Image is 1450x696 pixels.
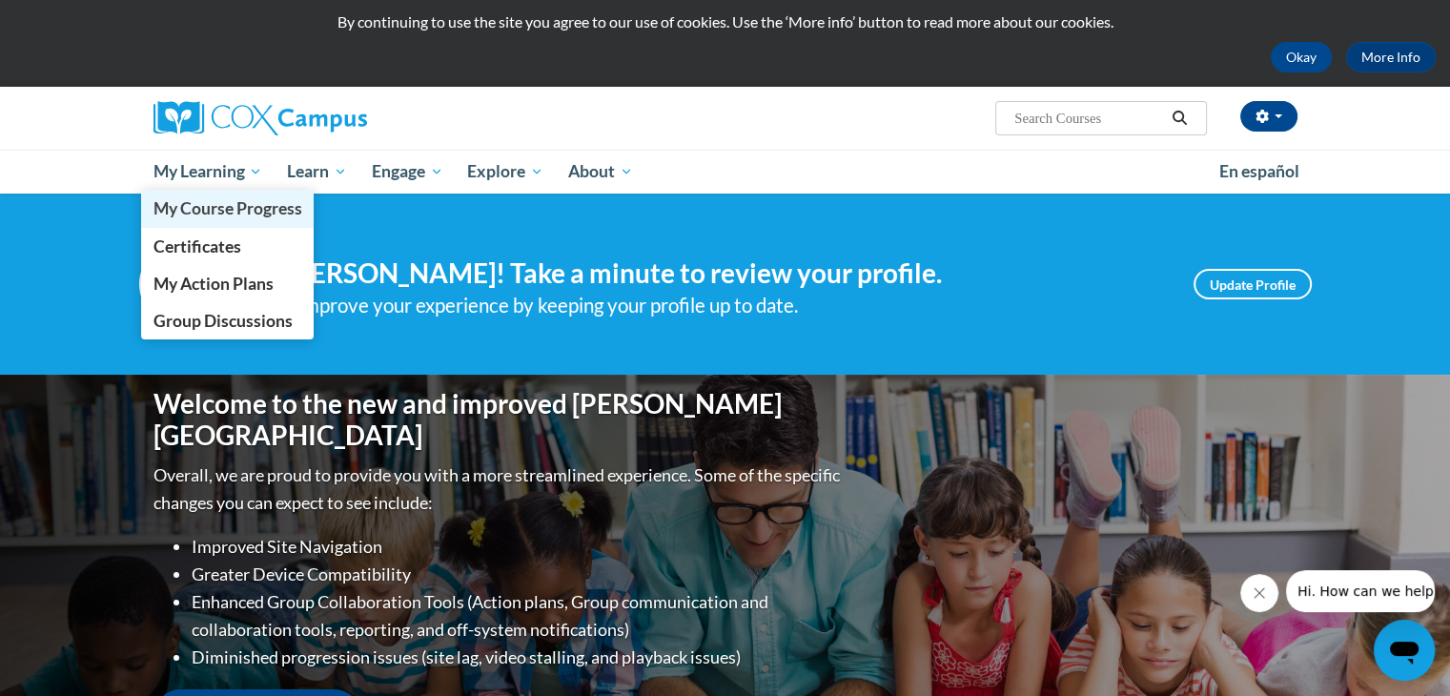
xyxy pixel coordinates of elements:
span: Learn [287,160,347,183]
li: Greater Device Compatibility [192,561,845,588]
h1: Welcome to the new and improved [PERSON_NAME][GEOGRAPHIC_DATA] [153,388,845,452]
span: En español [1219,161,1299,181]
span: Engage [372,160,443,183]
div: Main menu [125,150,1326,194]
button: Okay [1271,42,1332,72]
span: My Course Progress [153,198,301,218]
span: Explore [467,160,543,183]
li: Improved Site Navigation [192,533,845,561]
iframe: Button to launch messaging window [1374,620,1435,681]
iframe: Close message [1240,574,1278,612]
a: More Info [1346,42,1436,72]
a: My Learning [141,150,276,194]
a: My Course Progress [141,190,315,227]
h4: Hi [PERSON_NAME]! Take a minute to review your profile. [254,257,1165,290]
a: Explore [455,150,556,194]
button: Account Settings [1240,101,1297,132]
a: Update Profile [1194,269,1312,299]
a: About [556,150,645,194]
button: Search [1165,107,1194,130]
img: Profile Image [139,241,225,327]
a: Certificates [141,228,315,265]
img: Cox Campus [153,101,367,135]
span: Hi. How can we help? [11,13,154,29]
li: Diminished progression issues (site lag, video stalling, and playback issues) [192,644,845,671]
span: Certificates [153,236,240,256]
span: About [568,160,633,183]
span: My Learning [153,160,262,183]
li: Enhanced Group Collaboration Tools (Action plans, Group communication and collaboration tools, re... [192,588,845,644]
span: Group Discussions [153,311,292,331]
p: By continuing to use the site you agree to our use of cookies. Use the ‘More info’ button to read... [14,11,1436,32]
a: Cox Campus [153,101,516,135]
a: Engage [359,150,456,194]
p: Overall, we are proud to provide you with a more streamlined experience. Some of the specific cha... [153,461,845,517]
span: My Action Plans [153,274,273,294]
a: My Action Plans [141,265,315,302]
iframe: Message from company [1286,570,1435,612]
div: Help improve your experience by keeping your profile up to date. [254,290,1165,321]
input: Search Courses [1012,107,1165,130]
a: Learn [275,150,359,194]
a: En español [1207,152,1312,192]
a: Group Discussions [141,302,315,339]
